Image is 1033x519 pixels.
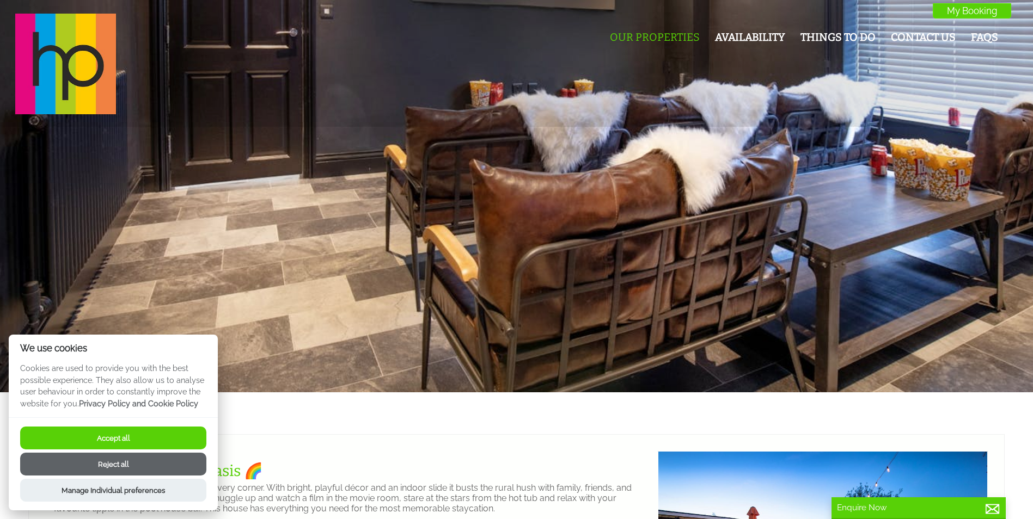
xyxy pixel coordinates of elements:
[79,399,198,408] a: Privacy Policy and Cookie Policy
[28,408,663,426] h1: Our Properties
[891,31,956,44] a: Contact Us
[20,479,206,502] button: Manage Individual preferences
[933,3,1011,18] a: My Booking
[715,31,785,44] a: Availability
[15,14,116,114] img: Halula Properties
[610,31,700,44] a: Our Properties
[54,483,649,514] p: [PERSON_NAME] Oasis has fun around every corner. With bright, playful décor and an indoor slide i...
[9,343,218,354] h2: We use cookies
[800,31,876,44] a: Things To Do
[20,427,206,449] button: Accept all
[971,31,998,44] a: FAQs
[837,503,1000,512] p: Enquire Now
[20,453,206,475] button: Reject all
[9,362,218,417] p: Cookies are used to provide you with the best possible experience. They also allow us to analyse ...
